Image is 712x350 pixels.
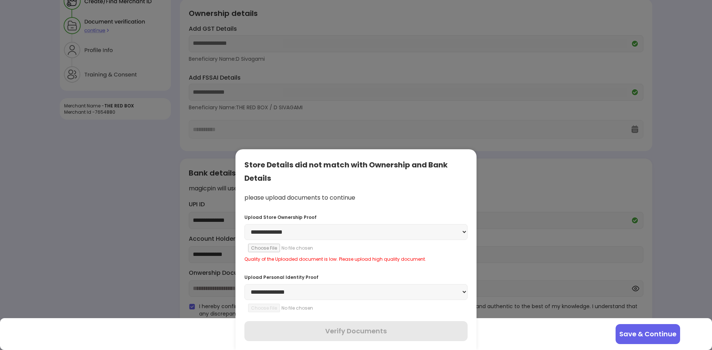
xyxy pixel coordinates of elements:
[244,256,468,262] div: Quality of the Uploaded document is low. Please upload high quality document.
[244,321,468,341] button: Verify Documents
[244,274,468,280] div: Upload Personal Identity Proof
[616,324,680,344] button: Save & Continue
[244,214,468,220] div: Upload Store Ownership Proof
[244,158,468,185] div: Store Details did not match with Ownership and Bank Details
[244,194,468,202] div: please upload documents to continue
